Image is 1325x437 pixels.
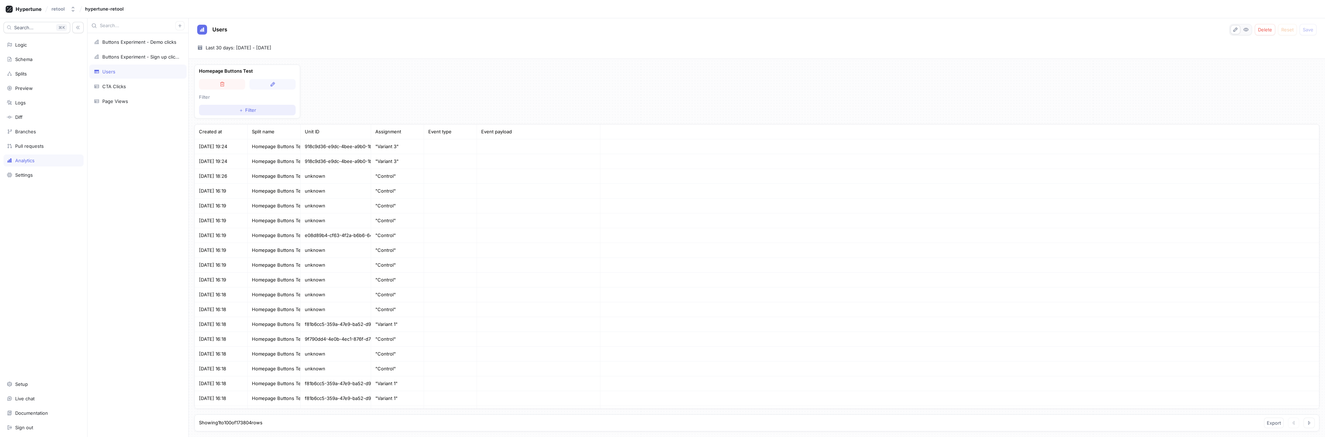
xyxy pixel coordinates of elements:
div: unknown [301,273,371,287]
div: f81b6cc5-359a-47e9-ba52-d967bc6e5909 [301,317,371,332]
div: Homepage Buttons Test [248,199,301,213]
div: "Control" [371,213,424,228]
a: Documentation [4,407,84,419]
div: [DATE] 16:19 [195,184,248,199]
div: unknown [301,362,371,376]
div: Homepage Buttons Test [248,391,301,406]
div: "Variant 1" [371,376,424,391]
div: Showing 1 to 100 of 173804 rows [199,419,262,426]
div: [DATE] 16:18 [195,317,248,332]
div: retool [52,6,65,12]
div: [DATE] 16:18 [195,347,248,362]
div: Homepage Buttons Test [248,154,301,169]
div: e08d89b4-cf63-4f2a-b6b6-64f8bbe1e97f [301,228,371,243]
div: Splits [15,71,27,77]
div: 9f790dd4-4e0b-4ec1-876f-d7ea1a75f271 [301,332,371,347]
div: Documentation [15,410,48,416]
div: "Variant 3" [371,154,424,169]
button: Save [1300,24,1317,35]
div: "Control" [371,362,424,376]
div: Homepage Buttons Test [248,287,301,302]
div: [DATE] 16:18 [195,376,248,391]
div: Schema [15,56,32,62]
div: "Variant 1" [371,317,424,332]
div: "Variant 1" [371,391,424,406]
span: Reset [1281,28,1294,32]
span: hypertune-retool [85,6,123,11]
span: ＋ [239,108,243,112]
div: [DATE] 16:19 [195,213,248,228]
div: "Control" [371,347,424,362]
div: K [56,24,67,31]
div: Buttons Experiment - Sign up clicks [102,54,179,60]
div: Homepage Buttons Test [248,362,301,376]
span: Filter [245,108,256,112]
button: Export [1264,418,1284,428]
div: Page Views [102,98,128,104]
div: [DATE] 18:26 [195,169,248,184]
div: Homepage Buttons Test [248,376,301,391]
button: ＋Filter [199,105,296,115]
div: Split name [248,125,301,139]
div: "Control" [371,273,424,287]
div: Settings [15,172,33,178]
div: Logic [15,42,27,48]
div: "Control" [371,199,424,213]
div: unknown [301,347,371,362]
div: unknown [301,213,371,228]
div: Live chat [15,396,35,401]
div: 918c9d36-e9dc-4bee-a9b0-1b396e390b61 [301,139,371,154]
div: Sign out [15,425,33,430]
div: Analytics [15,158,35,163]
div: [DATE] 16:19 [195,228,248,243]
input: Search... [100,22,175,29]
div: Event type [424,125,477,139]
span: Search... [14,25,34,30]
div: "Control" [371,406,424,421]
div: [DATE] 16:18 [195,406,248,421]
div: Homepage Buttons Test [248,347,301,362]
div: Homepage Buttons Test [248,169,301,184]
div: Diff [15,114,23,120]
div: Homepage Buttons Test [248,139,301,154]
div: "Control" [371,332,424,347]
div: unknown [301,184,371,199]
button: Delete [1255,24,1275,35]
div: unknown [301,406,371,421]
div: [DATE] 16:19 [195,273,248,287]
div: "Control" [371,169,424,184]
div: Homepage Buttons Test [248,213,301,228]
div: f81b6cc5-359a-47e9-ba52-d967bc6e5909 [301,391,371,406]
div: [DATE] 19:24 [195,139,248,154]
div: Users [102,69,115,74]
p: Filter [199,94,296,101]
span: Delete [1258,28,1272,32]
div: Setup [15,381,28,387]
div: "Control" [371,258,424,273]
div: CTA Clicks [102,84,126,89]
div: Homepage Buttons Test [248,184,301,199]
div: unknown [301,287,371,302]
div: [DATE] 16:19 [195,243,248,258]
div: unknown [301,169,371,184]
div: Homepage Buttons Test [248,273,301,287]
span: Last 30 days: [DATE] - [DATE] [206,44,271,51]
div: Homepage Buttons Test [248,243,301,258]
div: unknown [301,302,371,317]
button: Reset [1278,24,1297,35]
div: Branches [15,129,36,134]
div: Buttons Experiment - Demo clicks [102,39,176,45]
div: [DATE] 16:19 [195,199,248,213]
div: unknown [301,258,371,273]
div: Homepage Buttons Test [248,302,301,317]
div: Homepage Buttons Test [248,406,301,421]
div: "Control" [371,243,424,258]
button: retool [49,3,79,15]
div: f81b6cc5-359a-47e9-ba52-d967bc6e5909 [301,376,371,391]
div: Assignment [371,125,424,139]
p: Homepage Buttons Test [199,68,296,75]
div: "Control" [371,302,424,317]
div: [DATE] 16:18 [195,362,248,376]
div: Unit ID [301,125,371,139]
button: Search...K [4,22,70,33]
